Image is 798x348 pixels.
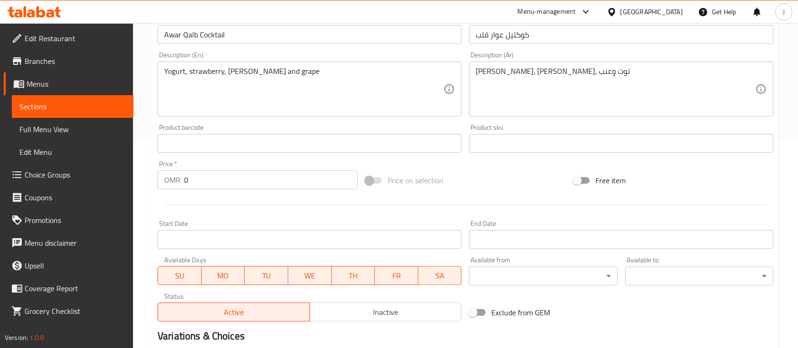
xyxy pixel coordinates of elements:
[184,170,358,189] input: Please enter price
[158,303,310,321] button: Active
[27,78,126,89] span: Menus
[25,169,126,180] span: Choice Groups
[625,267,773,286] div: ​
[314,305,458,319] span: Inactive
[164,174,180,186] p: OMR
[621,7,683,17] div: [GEOGRAPHIC_DATA]
[4,50,133,72] a: Branches
[595,175,626,186] span: Free item
[379,269,415,283] span: FR
[783,7,785,17] span: J
[162,305,306,319] span: Active
[25,283,126,294] span: Coverage Report
[164,67,443,112] textarea: Yogurt, strawberry, [PERSON_NAME] and grape
[205,269,241,283] span: MO
[469,25,773,44] input: Enter name Ar
[25,214,126,226] span: Promotions
[518,6,576,18] div: Menu-management
[4,163,133,186] a: Choice Groups
[19,124,126,135] span: Full Menu View
[336,269,372,283] span: TH
[292,269,328,283] span: WE
[12,95,133,118] a: Sections
[491,307,550,318] span: Exclude from GEM
[25,33,126,44] span: Edit Restaurant
[310,303,462,321] button: Inactive
[248,269,284,283] span: TU
[158,266,202,285] button: SU
[245,266,288,285] button: TU
[4,209,133,232] a: Promotions
[4,300,133,322] a: Grocery Checklist
[4,232,133,254] a: Menu disclaimer
[12,118,133,141] a: Full Menu View
[25,260,126,271] span: Upsell
[162,269,198,283] span: SU
[158,134,461,153] input: Please enter product barcode
[288,266,332,285] button: WE
[375,266,418,285] button: FR
[476,67,755,112] textarea: [PERSON_NAME]، [PERSON_NAME]، توت وعنب
[469,267,617,286] div: ​
[19,146,126,158] span: Edit Menu
[19,101,126,112] span: Sections
[25,237,126,249] span: Menu disclaimer
[25,305,126,317] span: Grocery Checklist
[25,55,126,67] span: Branches
[4,27,133,50] a: Edit Restaurant
[4,72,133,95] a: Menus
[25,192,126,203] span: Coupons
[332,266,375,285] button: TH
[5,331,28,344] span: Version:
[4,277,133,300] a: Coverage Report
[418,266,462,285] button: SA
[29,331,44,344] span: 1.0.0
[4,254,133,277] a: Upsell
[158,329,773,343] h2: Variations & Choices
[158,25,461,44] input: Enter name En
[4,186,133,209] a: Coupons
[469,134,773,153] input: Please enter product sku
[388,175,443,186] span: Price on selection
[422,269,458,283] span: SA
[202,266,245,285] button: MO
[12,141,133,163] a: Edit Menu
